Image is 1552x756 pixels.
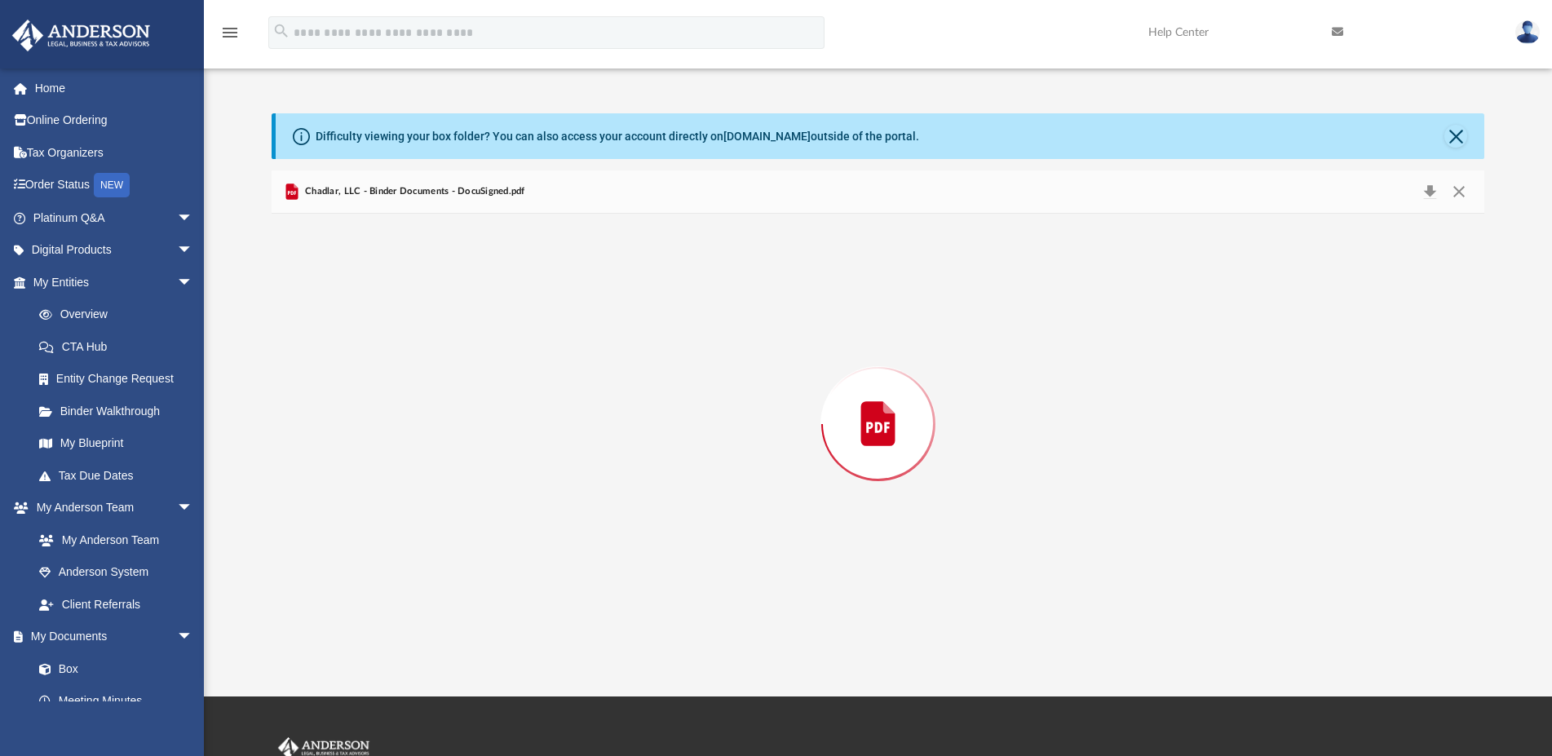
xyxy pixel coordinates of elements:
span: Chadlar, LLC - Binder Documents - DocuSigned.pdf [302,184,525,199]
div: Difficulty viewing your box folder? You can also access your account directly on outside of the p... [316,128,919,145]
a: [DOMAIN_NAME] [723,130,811,143]
a: Client Referrals [23,588,210,621]
img: User Pic [1515,20,1540,44]
a: My Blueprint [23,427,210,460]
a: Anderson System [23,556,210,589]
a: Entity Change Request [23,363,218,396]
i: search [272,22,290,40]
a: Tax Due Dates [23,459,218,492]
a: My Anderson Teamarrow_drop_down [11,492,210,524]
button: Close [1444,180,1474,203]
button: Download [1415,180,1444,203]
span: arrow_drop_down [177,621,210,654]
i: menu [220,23,240,42]
div: NEW [94,173,130,197]
a: Home [11,72,218,104]
a: Order StatusNEW [11,169,218,202]
a: Platinum Q&Aarrow_drop_down [11,201,218,234]
a: My Entitiesarrow_drop_down [11,266,218,298]
a: Overview [23,298,218,331]
a: My Anderson Team [23,524,201,556]
div: Preview [272,170,1485,634]
a: Online Ordering [11,104,218,137]
span: arrow_drop_down [177,201,210,235]
a: My Documentsarrow_drop_down [11,621,210,653]
span: arrow_drop_down [177,266,210,299]
img: Anderson Advisors Platinum Portal [7,20,155,51]
a: Box [23,652,201,685]
a: Binder Walkthrough [23,395,218,427]
a: menu [220,31,240,42]
a: Digital Productsarrow_drop_down [11,234,218,267]
button: Close [1444,125,1467,148]
a: Meeting Minutes [23,685,210,718]
span: arrow_drop_down [177,234,210,267]
span: arrow_drop_down [177,492,210,525]
a: Tax Organizers [11,136,218,169]
a: CTA Hub [23,330,218,363]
